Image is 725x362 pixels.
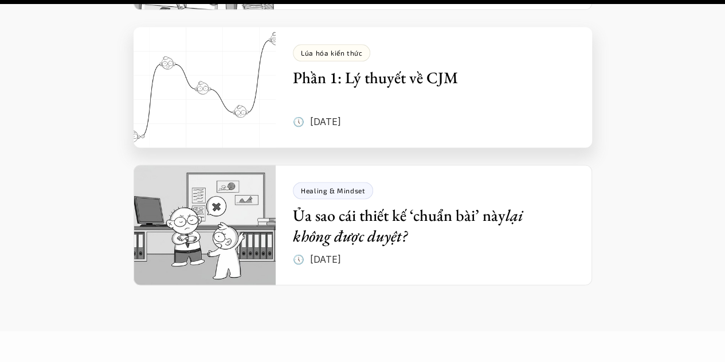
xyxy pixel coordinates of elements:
a: Healing & MindsetỦa sao cái thiết kế ‘chuẩn bài’ nàylại không được duyệt?🕔 [DATE] [134,165,592,285]
p: Healing & Mindset [301,186,365,194]
h5: Phần 1: Lý thuyết về CJM [293,67,558,88]
p: 🕔 [DATE] [293,113,341,130]
p: 🕔 [DATE] [293,251,341,268]
a: Lúa hóa kiến thứcPhần 1: Lý thuyết về CJM🕔 [DATE] [134,27,592,147]
h5: Ủa sao cái thiết kế ‘chuẩn bài’ này [293,205,558,247]
p: Lúa hóa kiến thức [301,49,362,57]
em: lại không được duyệt? [293,205,527,246]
